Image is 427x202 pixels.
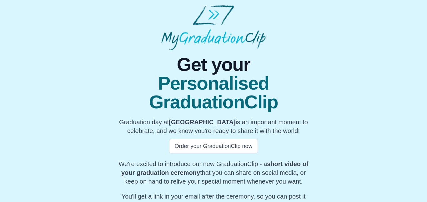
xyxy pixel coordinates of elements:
p: Graduation day at is an important moment to celebrate, and we know you're ready to share it with ... [114,118,313,135]
img: MyGraduationClip [161,5,266,50]
b: [GEOGRAPHIC_DATA] [169,119,236,126]
b: short video of your graduation ceremony [121,160,309,176]
span: Get your [114,55,313,74]
button: Order your GraduationClip now [169,139,258,153]
p: We're excited to introduce our new GraduationClip - a that you can share on social media, or keep... [114,160,313,186]
span: Personalised GraduationClip [114,74,313,111]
